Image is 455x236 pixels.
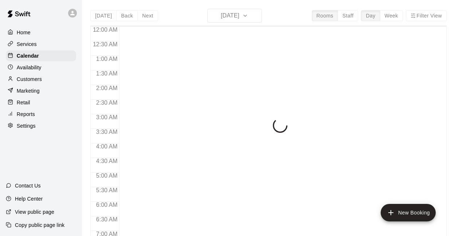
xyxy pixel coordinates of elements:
[15,208,54,216] p: View public page
[94,70,119,77] span: 1:30 AM
[94,129,119,135] span: 3:30 AM
[94,85,119,91] span: 2:00 AM
[17,40,37,48] p: Services
[6,120,76,131] a: Settings
[6,85,76,96] a: Marketing
[17,52,39,59] p: Calendar
[6,62,76,73] a: Availability
[6,109,76,120] a: Reports
[91,41,119,47] span: 12:30 AM
[17,87,40,94] p: Marketing
[6,27,76,38] a: Home
[94,143,119,150] span: 4:00 AM
[91,27,119,33] span: 12:00 AM
[17,29,31,36] p: Home
[6,74,76,85] a: Customers
[17,64,42,71] p: Availability
[94,202,119,208] span: 6:00 AM
[94,187,119,193] span: 5:30 AM
[94,100,119,106] span: 2:30 AM
[94,173,119,179] span: 5:00 AM
[15,182,41,189] p: Contact Us
[15,195,43,202] p: Help Center
[94,56,119,62] span: 1:00 AM
[94,114,119,120] span: 3:00 AM
[94,216,119,223] span: 6:30 AM
[17,76,42,83] p: Customers
[17,122,36,129] p: Settings
[17,99,30,106] p: Retail
[6,39,76,50] a: Services
[381,204,436,221] button: add
[6,50,76,61] a: Calendar
[17,111,35,118] p: Reports
[6,97,76,108] a: Retail
[15,221,64,229] p: Copy public page link
[94,158,119,164] span: 4:30 AM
